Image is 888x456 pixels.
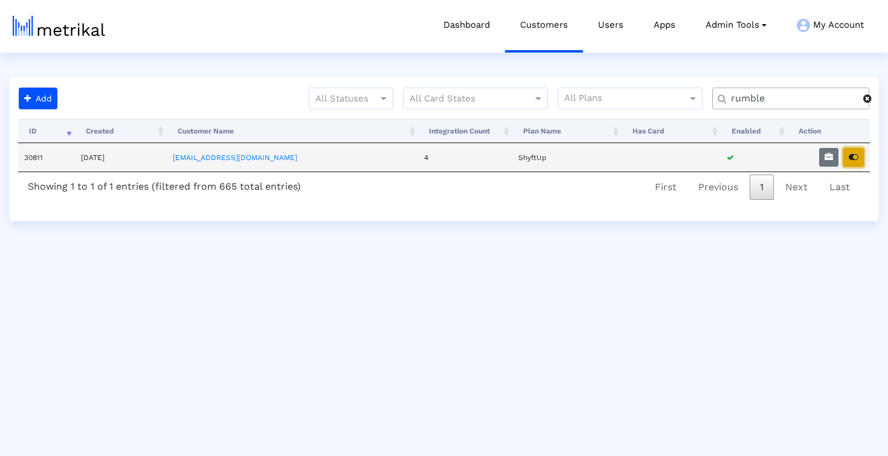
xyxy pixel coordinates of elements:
th: Created: activate to sort column ascending [75,119,167,143]
a: [EMAIL_ADDRESS][DOMAIN_NAME] [173,153,297,162]
th: Plan Name: activate to sort column ascending [512,119,622,143]
input: All Plans [564,91,689,107]
th: Action [788,119,870,143]
a: Previous [688,175,748,200]
input: All Card States [410,91,520,107]
th: Has Card: activate to sort column ascending [622,119,721,143]
a: First [645,175,687,200]
img: my-account-menu-icon.png [797,19,810,32]
td: 30811 [18,143,75,172]
th: ID: activate to sort column ascending [18,119,75,143]
a: Last [819,175,860,200]
img: metrical-logo-light.png [13,16,105,36]
th: Integration Count: activate to sort column ascending [418,119,512,143]
input: Customer Name [722,92,863,105]
td: 4 [418,143,512,172]
td: ShyftUp [512,143,622,172]
th: Customer Name: activate to sort column ascending [167,119,417,143]
a: Next [775,175,818,200]
td: [DATE] [75,143,167,172]
th: Enabled: activate to sort column ascending [721,119,788,143]
div: Showing 1 to 1 of 1 entries (filtered from 665 total entries) [18,172,310,197]
button: Add [19,88,57,109]
a: 1 [750,175,774,200]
